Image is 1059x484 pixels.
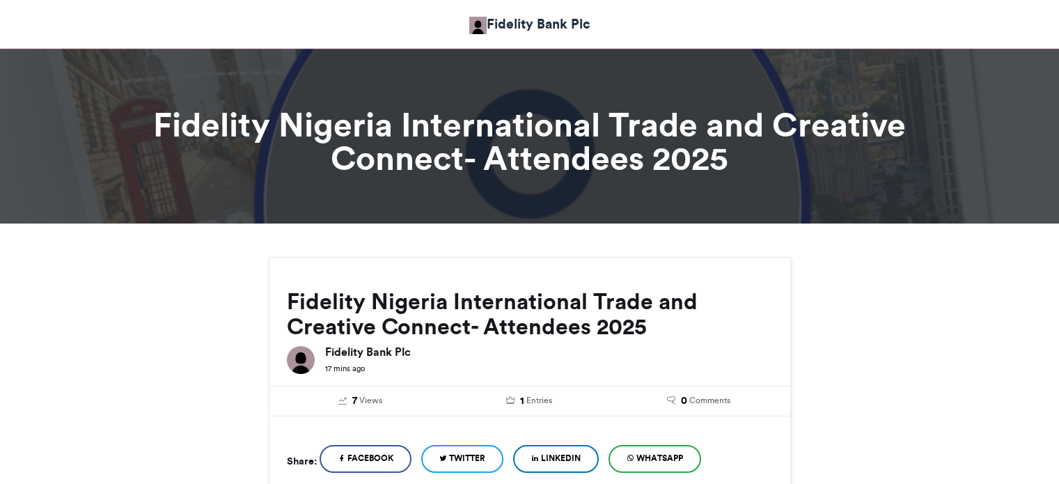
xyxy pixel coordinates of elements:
span: LinkedIn [541,452,581,465]
h2: Fidelity Nigeria International Trade and Creative Connect- Attendees 2025 [287,289,773,339]
span: Facebook [347,452,393,465]
img: Fidelity Bank [469,17,487,34]
span: Views [359,394,382,407]
a: Twitter [421,445,503,473]
span: 0 [681,393,687,409]
a: Fidelity Bank Plc [469,14,590,34]
h1: Fidelity Nigeria International Trade and Creative Connect- Attendees 2025 [143,108,916,175]
span: WhatsApp [636,452,683,465]
a: Facebook [320,445,411,473]
a: 1 Entries [455,393,604,409]
span: Twitter [449,452,485,465]
a: WhatsApp [609,445,701,473]
span: 7 [352,393,357,409]
img: Fidelity Bank Plc [287,346,315,374]
a: 0 Comments [625,393,773,409]
small: 17 mins ago [325,364,365,373]
h6: Fidelity Bank Plc [325,346,773,357]
h5: Share: [287,452,317,470]
span: 1 [520,393,524,409]
a: 7 Views [287,393,435,409]
a: LinkedIn [513,445,599,473]
span: Entries [526,394,552,407]
span: Comments [689,394,730,407]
